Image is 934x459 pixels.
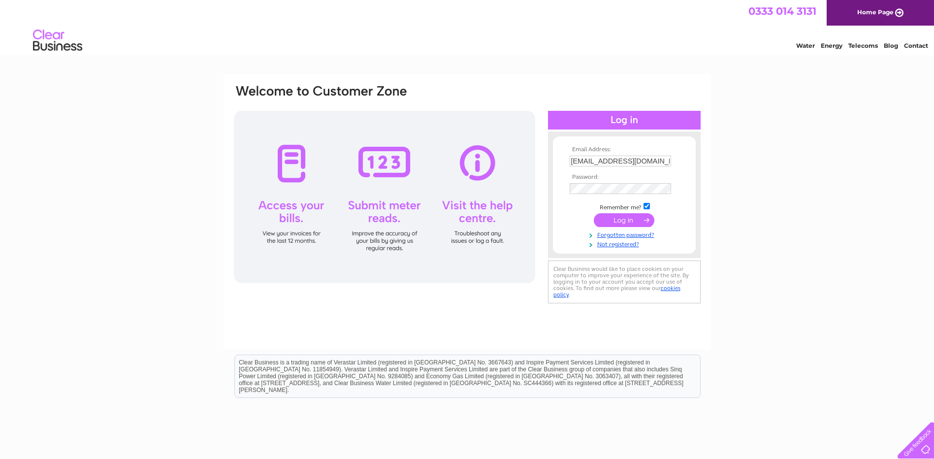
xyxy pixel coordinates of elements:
a: Telecoms [848,42,878,49]
a: Not registered? [570,239,681,248]
a: Blog [884,42,898,49]
div: Clear Business is a trading name of Verastar Limited (registered in [GEOGRAPHIC_DATA] No. 3667643... [235,5,700,48]
input: Submit [594,213,654,227]
a: Forgotten password? [570,229,681,239]
a: 0333 014 3131 [748,5,816,17]
div: Clear Business would like to place cookies on your computer to improve your experience of the sit... [548,261,701,303]
th: Email Address: [567,146,681,153]
a: cookies policy [553,285,680,298]
th: Password: [567,174,681,181]
a: Energy [821,42,842,49]
img: logo.png [32,26,83,56]
a: Water [796,42,815,49]
td: Remember me? [567,201,681,211]
a: Contact [904,42,928,49]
